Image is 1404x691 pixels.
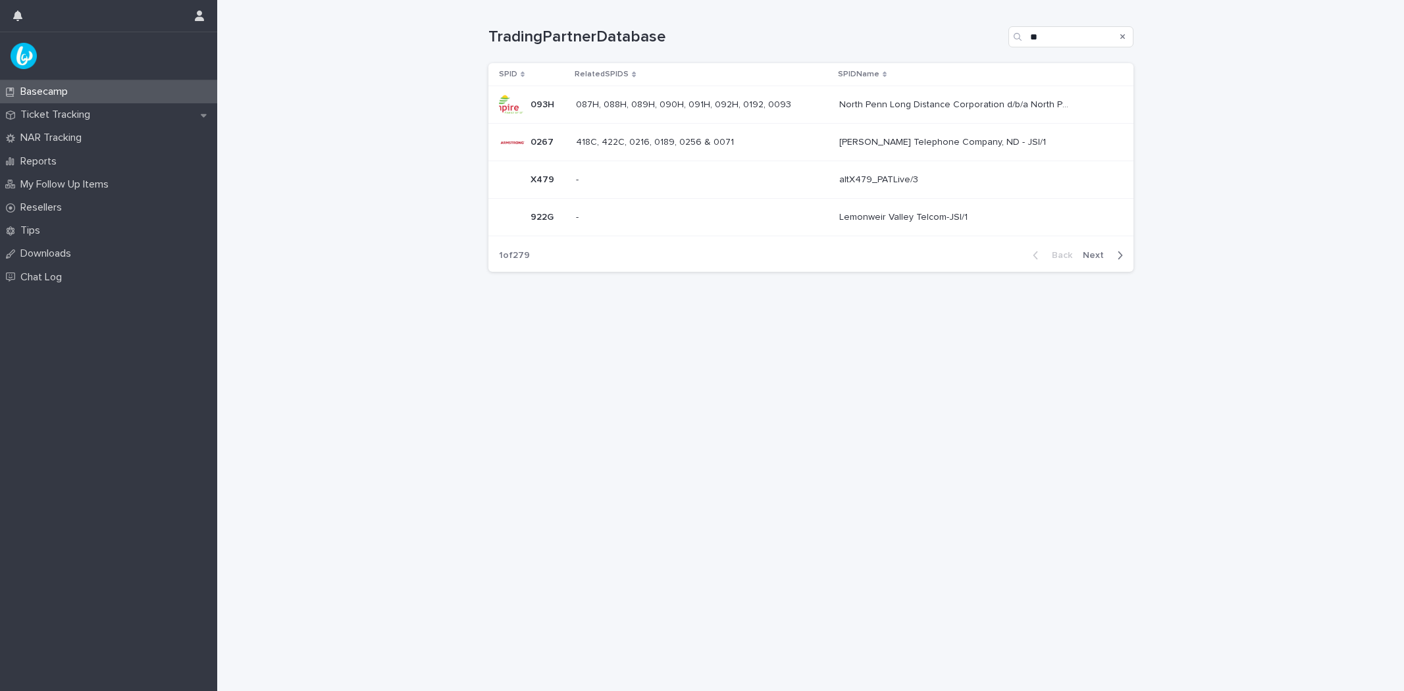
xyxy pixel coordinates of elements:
[15,86,78,98] p: Basecamp
[11,43,37,69] img: UPKZpZA3RCu7zcH4nw8l
[531,134,556,148] p: 0267
[839,172,921,186] p: altX479_PATLive/3
[1078,249,1133,261] button: Next
[15,224,51,237] p: Tips
[15,247,82,260] p: Downloads
[15,178,119,191] p: My Follow Up Items
[1083,251,1112,260] span: Next
[838,67,879,82] p: SPIDName
[576,134,737,148] p: 418C, 422C, 0216, 0189, 0256 & 0071
[488,86,1133,124] tr: 093H093H 087H, 088H, 089H, 090H, 091H, 092H, 0192, 0093087H, 088H, 089H, 090H, 091H, 092H, 0192, ...
[1044,251,1072,260] span: Back
[15,132,92,144] p: NAR Tracking
[488,161,1133,199] tr: X479X479 -- altX479_PATLive/3altX479_PATLive/3
[15,201,72,214] p: Resellers
[1022,249,1078,261] button: Back
[531,97,557,111] p: 093H
[576,172,581,186] p: -
[15,271,72,284] p: Chat Log
[839,134,1049,148] p: [PERSON_NAME] Telephone Company, ND - JSI/1
[576,97,794,111] p: 087H, 088H, 089H, 090H, 091H, 092H, 0192, 0093
[531,209,556,223] p: 922G
[839,97,1072,111] p: North Penn Long Distance Corporation d/b/a North Penn Telephone Corporation - Pennsylvania
[1008,26,1133,47] input: Search
[488,199,1133,236] tr: 922G922G -- Lemonweir Valley Telcom-JSI/1Lemonweir Valley Telcom-JSI/1
[575,67,629,82] p: RelatedSPIDS
[839,209,970,223] p: Lemonweir Valley Telcom-JSI/1
[488,240,540,272] p: 1 of 279
[576,209,581,223] p: -
[531,172,557,186] p: X479
[488,124,1133,161] tr: 02670267 418C, 422C, 0216, 0189, 0256 & 0071418C, 422C, 0216, 0189, 0256 & 0071 [PERSON_NAME] Tel...
[15,155,67,168] p: Reports
[499,67,517,82] p: SPID
[15,109,101,121] p: Ticket Tracking
[488,28,1003,47] h1: TradingPartnerDatabase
